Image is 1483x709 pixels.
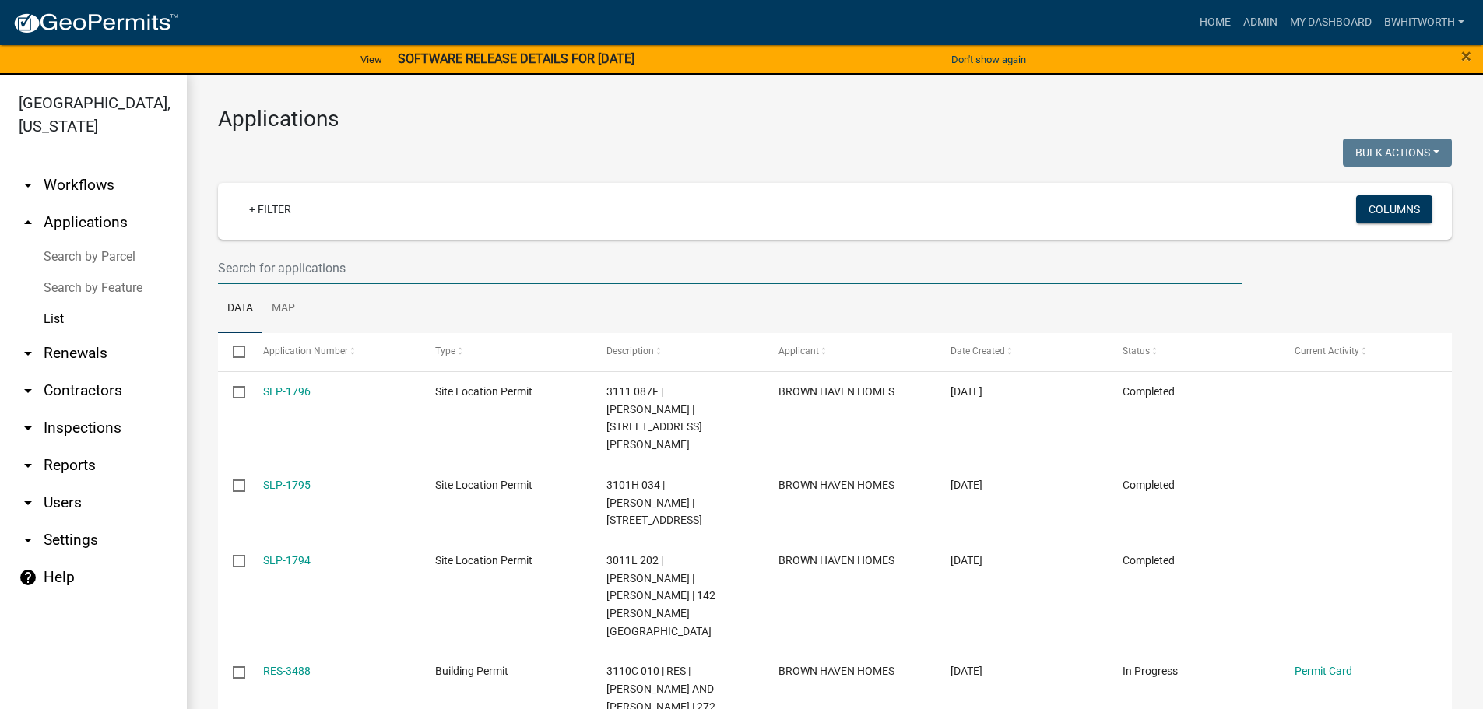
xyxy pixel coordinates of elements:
span: Site Location Permit [435,385,532,398]
button: Columns [1356,195,1432,223]
span: 3111 087F | CATHERINE D MULKEY | 88 PIKE RD [606,385,702,451]
span: Status [1123,346,1150,356]
datatable-header-cell: Description [592,333,764,370]
button: Close [1461,47,1471,65]
span: 09/24/2025 [951,479,982,491]
a: SLP-1795 [263,479,311,491]
span: 09/24/2025 [951,665,982,677]
a: Home [1193,8,1237,37]
i: arrow_drop_down [19,344,37,363]
span: In Progress [1123,665,1178,677]
a: SLP-1796 [263,385,311,398]
span: BROWN HAVEN HOMES [778,554,894,567]
a: SLP-1794 [263,554,311,567]
span: Building Permit [435,665,508,677]
datatable-header-cell: Date Created [936,333,1108,370]
datatable-header-cell: Select [218,333,248,370]
input: Search for applications [218,252,1242,284]
span: Applicant [778,346,819,356]
span: 3101H 034 | CHARLOTTE REED | 1110 HIGH SUMMIT DR [606,479,702,527]
a: View [354,47,388,72]
span: Completed [1123,385,1175,398]
i: arrow_drop_down [19,176,37,195]
i: arrow_drop_down [19,381,37,400]
a: Map [262,284,304,334]
span: Application Number [263,346,348,356]
datatable-header-cell: Type [420,333,592,370]
span: 3011L 202 | WILLIAM E BECKER | BECKER AMBER | 142 BLALOCK MTN COVE [606,554,715,637]
i: arrow_drop_down [19,419,37,437]
span: 09/24/2025 [951,385,982,398]
i: arrow_drop_down [19,493,37,512]
span: BROWN HAVEN HOMES [778,665,894,677]
a: + Filter [237,195,304,223]
i: arrow_drop_down [19,456,37,475]
h3: Applications [218,106,1452,132]
i: arrow_drop_up [19,213,37,232]
span: Type [435,346,455,356]
span: Description [606,346,654,356]
span: × [1461,45,1471,67]
datatable-header-cell: Application Number [248,333,420,370]
i: arrow_drop_down [19,531,37,549]
span: BROWN HAVEN HOMES [778,385,894,398]
datatable-header-cell: Current Activity [1280,333,1452,370]
a: BWhitworth [1378,8,1471,37]
a: Data [218,284,262,334]
span: 09/24/2025 [951,554,982,567]
span: Completed [1123,554,1175,567]
button: Don't show again [945,47,1032,72]
span: Site Location Permit [435,479,532,491]
a: My Dashboard [1284,8,1378,37]
a: RES-3488 [263,665,311,677]
span: Date Created [951,346,1005,356]
datatable-header-cell: Applicant [764,333,936,370]
span: Site Location Permit [435,554,532,567]
button: Bulk Actions [1343,139,1452,167]
a: Permit Card [1295,665,1352,677]
span: Current Activity [1295,346,1359,356]
span: BROWN HAVEN HOMES [778,479,894,491]
strong: SOFTWARE RELEASE DETAILS FOR [DATE] [398,51,634,66]
i: help [19,568,37,587]
datatable-header-cell: Status [1108,333,1280,370]
span: Completed [1123,479,1175,491]
a: Admin [1237,8,1284,37]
